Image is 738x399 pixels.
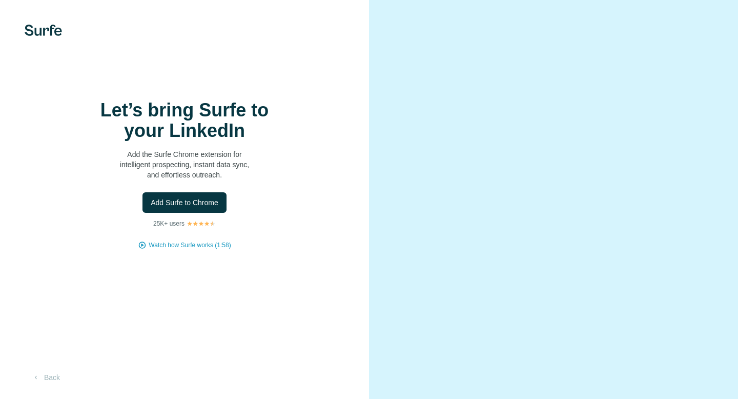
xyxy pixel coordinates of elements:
button: Add Surfe to Chrome [142,192,227,213]
button: Watch how Surfe works (1:58) [149,241,231,250]
h1: Let’s bring Surfe to your LinkedIn [82,100,287,141]
img: Surfe's logo [25,25,62,36]
p: Add the Surfe Chrome extension for intelligent prospecting, instant data sync, and effortless out... [82,149,287,180]
span: Add Surfe to Chrome [151,197,218,208]
p: 25K+ users [153,219,184,228]
img: Rating Stars [187,221,216,227]
button: Back [25,368,67,387]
